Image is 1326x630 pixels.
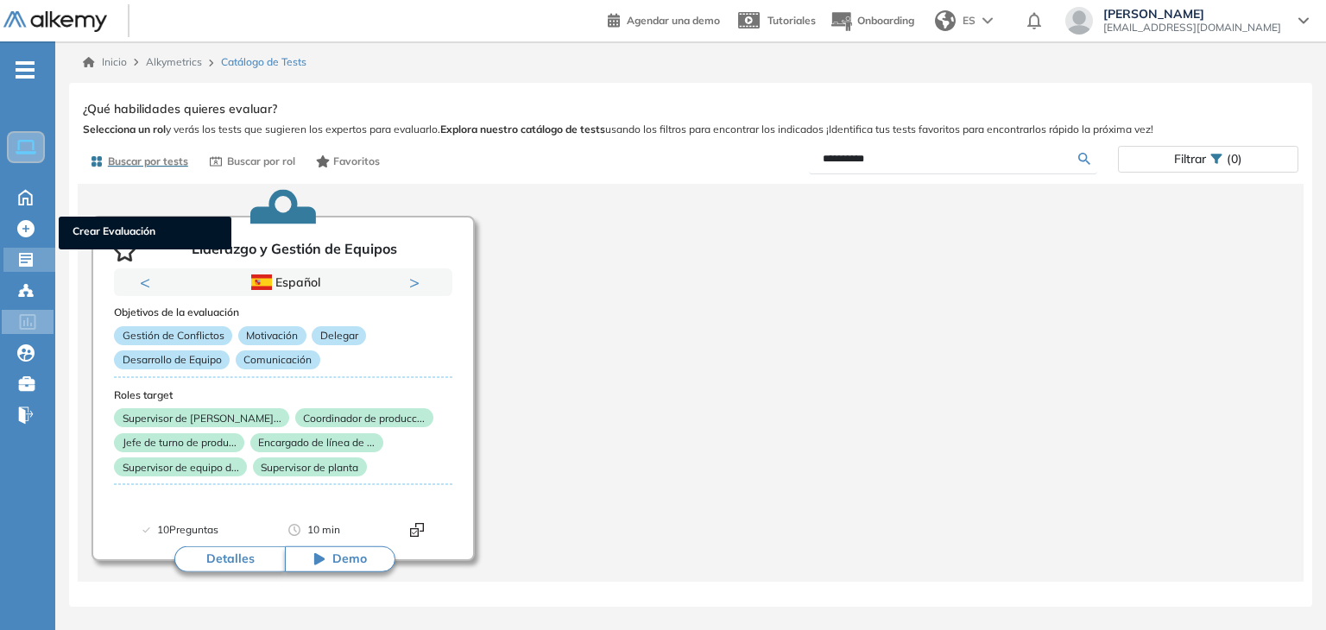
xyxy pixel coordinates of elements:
[935,10,956,31] img: world
[290,296,304,299] button: 2
[238,326,306,345] p: Motivación
[309,147,388,176] button: Favoritos
[83,122,1298,137] span: y verás los tests que sugieren los expertos para evaluarlo. usando los filtros para encontrar los...
[963,13,976,28] span: ES
[982,17,993,24] img: arrow
[236,350,320,369] p: Comunicación
[333,154,380,169] span: Favoritos
[114,457,247,476] p: Supervisor de equipo d...
[108,154,188,169] span: Buscar por tests
[83,123,166,135] b: Selecciona un rol
[114,306,452,318] h3: Objetivos de la evaluación
[16,68,35,72] i: -
[114,433,244,452] p: Jefe de turno de produ...
[409,274,426,291] button: Next
[857,14,914,27] span: Onboarding
[157,521,218,539] span: 10 Preguntas
[251,274,272,290] img: ESP
[307,521,340,539] span: 10 min
[253,457,367,476] p: Supervisor de planta
[192,241,397,261] p: Liderazgo y Gestión de Equipos
[146,55,202,68] span: Alkymetrics
[3,11,107,33] img: Logo
[830,3,914,40] button: Onboarding
[114,408,289,427] p: Supervisor de [PERSON_NAME]...
[627,14,720,27] span: Agendar una demo
[83,100,277,118] span: ¿Qué habilidades quieres evaluar?
[440,123,605,135] b: Explora nuestro catálogo de tests
[262,296,283,299] button: 1
[608,9,720,29] a: Agendar una demo
[114,326,232,345] p: Gestión de Conflictos
[83,147,195,176] button: Buscar por tests
[1174,147,1206,172] span: Filtrar
[174,546,285,572] button: Detalles
[73,224,218,243] span: Crear Evaluación
[114,389,452,401] h3: Roles target
[83,54,127,70] a: Inicio
[295,408,433,427] p: Coordinador de producc...
[140,274,157,291] button: Previous
[175,273,392,292] div: Español
[1103,21,1281,35] span: [EMAIL_ADDRESS][DOMAIN_NAME]
[202,147,302,176] button: Buscar por rol
[1103,7,1281,21] span: [PERSON_NAME]
[221,54,306,70] span: Catálogo de Tests
[227,154,295,169] span: Buscar por rol
[250,433,383,452] p: Encargado de línea de ...
[114,350,230,369] p: Desarrollo de Equipo
[312,326,366,345] p: Delegar
[332,551,367,568] span: Demo
[285,546,395,572] button: Demo
[767,14,816,27] span: Tutoriales
[1227,147,1242,172] span: (0)
[410,523,424,537] img: Format test logo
